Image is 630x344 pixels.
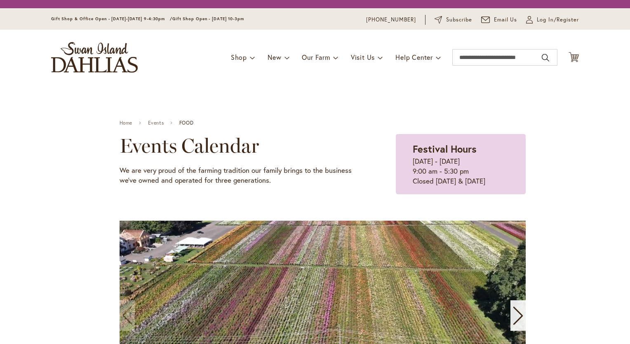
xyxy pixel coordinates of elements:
span: New [268,53,281,61]
p: [DATE] - [DATE] 9:00 am - 5:30 pm Closed [DATE] & [DATE] [413,156,508,186]
span: Gift Shop & Office Open - [DATE]-[DATE] 9-4:30pm / [51,16,172,21]
a: store logo [51,42,138,73]
p: We are very proud of the farming tradition our family brings to the business we've owned and oper... [120,165,355,185]
a: Events [148,120,164,126]
span: Shop [231,53,247,61]
span: Gift Shop Open - [DATE] 10-3pm [172,16,244,21]
a: [PHONE_NUMBER] [366,16,416,24]
span: Log In/Register [537,16,579,24]
h2: Events Calendar [120,134,355,157]
span: Help Center [395,53,433,61]
span: Our Farm [302,53,330,61]
strong: Festival Hours [413,142,477,156]
span: FOOD [179,120,193,126]
span: Subscribe [446,16,472,24]
span: Visit Us [351,53,375,61]
a: Email Us [481,16,517,24]
span: Email Us [494,16,517,24]
a: Log In/Register [526,16,579,24]
button: Search [542,51,549,64]
a: Home [120,120,132,126]
a: Subscribe [435,16,472,24]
